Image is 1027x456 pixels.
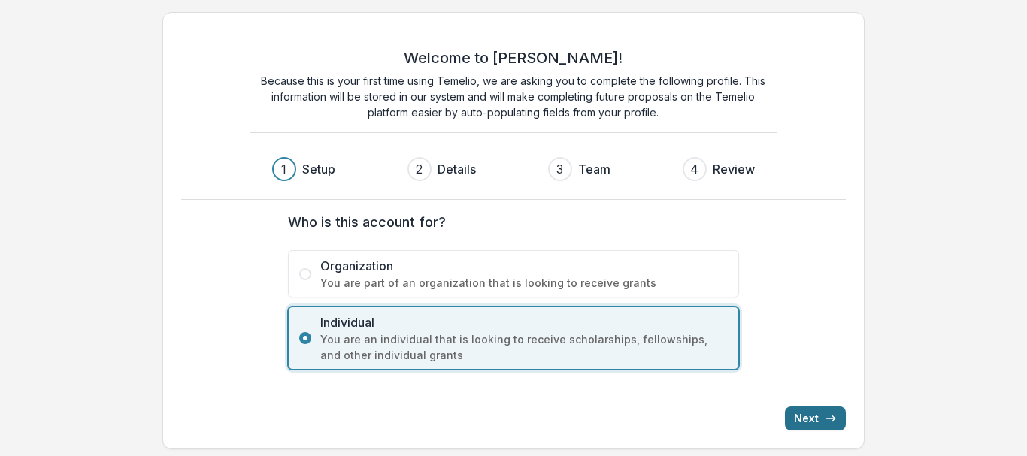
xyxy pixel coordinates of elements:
[785,406,846,430] button: Next
[320,275,728,291] span: You are part of an organization that is looking to receive grants
[320,257,728,275] span: Organization
[320,331,728,363] span: You are an individual that is looking to receive scholarships, fellowships, and other individual ...
[288,212,730,232] label: Who is this account for?
[302,160,335,178] h3: Setup
[690,160,698,178] div: 4
[320,313,728,331] span: Individual
[281,160,286,178] div: 1
[404,49,623,67] h2: Welcome to [PERSON_NAME]!
[556,160,563,178] div: 3
[438,160,476,178] h3: Details
[713,160,755,178] h3: Review
[250,73,777,120] p: Because this is your first time using Temelio, we are asking you to complete the following profil...
[272,157,755,181] div: Progress
[416,160,423,178] div: 2
[578,160,610,178] h3: Team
